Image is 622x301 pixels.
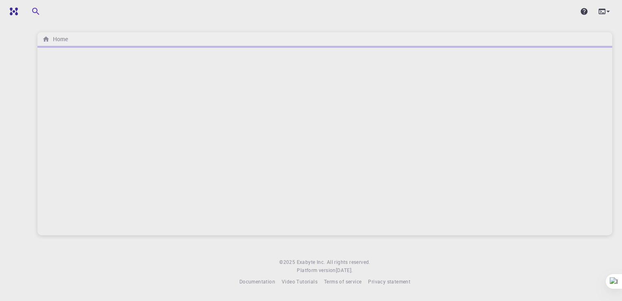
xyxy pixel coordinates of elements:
[336,267,353,273] span: [DATE] .
[297,266,335,274] span: Platform version
[368,278,410,286] a: Privacy statement
[368,278,410,285] span: Privacy statement
[282,278,318,285] span: Video Tutorials
[41,35,70,44] nav: breadcrumb
[282,278,318,286] a: Video Tutorials
[7,7,18,15] img: logo
[336,266,353,274] a: [DATE].
[239,278,275,286] a: Documentation
[279,258,296,266] span: © 2025
[324,278,361,285] span: Terms of service
[50,35,68,44] h6: Home
[297,258,325,266] a: Exabyte Inc.
[327,258,370,266] span: All rights reserved.
[297,259,325,265] span: Exabyte Inc.
[239,278,275,285] span: Documentation
[324,278,361,286] a: Terms of service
